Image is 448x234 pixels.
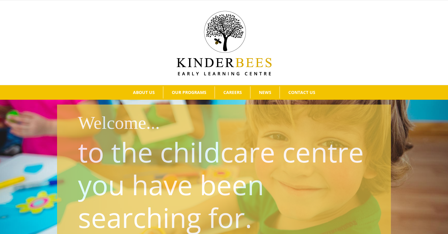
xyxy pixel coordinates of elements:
[172,90,206,95] span: OUR PROGRAMS
[163,86,215,99] a: OUR PROGRAMS
[259,90,271,95] span: NEWS
[280,86,324,99] a: CONTACT US
[9,85,439,100] nav: Main Menu
[250,86,280,99] a: NEWS
[124,86,163,99] a: ABOUT US
[78,135,374,234] p: to the childcare centre you have been searching for.
[177,11,272,75] img: Kinder Bees Logo
[133,90,155,95] span: ABOUT US
[223,90,242,95] span: CAREERS
[288,90,315,95] span: CONTACT US
[78,110,387,135] h1: Welcome...
[215,86,250,99] a: CAREERS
